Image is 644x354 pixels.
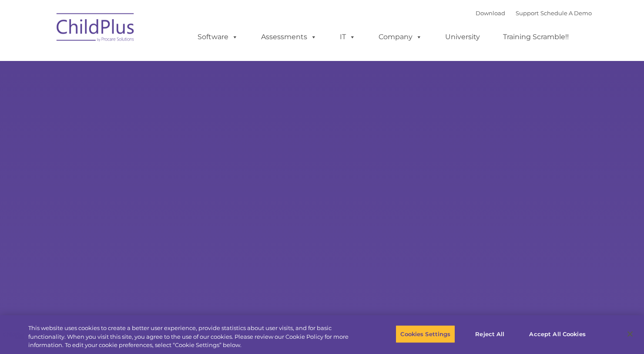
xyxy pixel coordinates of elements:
[396,325,455,343] button: Cookies Settings
[476,10,505,17] a: Download
[189,28,247,46] a: Software
[28,324,354,350] div: This website uses cookies to create a better user experience, provide statistics about user visit...
[331,28,364,46] a: IT
[436,28,489,46] a: University
[621,324,640,344] button: Close
[52,7,139,51] img: ChildPlus by Procare Solutions
[516,10,539,17] a: Support
[252,28,325,46] a: Assessments
[540,10,592,17] a: Schedule A Demo
[494,28,577,46] a: Training Scramble!!
[370,28,431,46] a: Company
[463,325,517,343] button: Reject All
[524,325,590,343] button: Accept All Cookies
[476,10,592,17] font: |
